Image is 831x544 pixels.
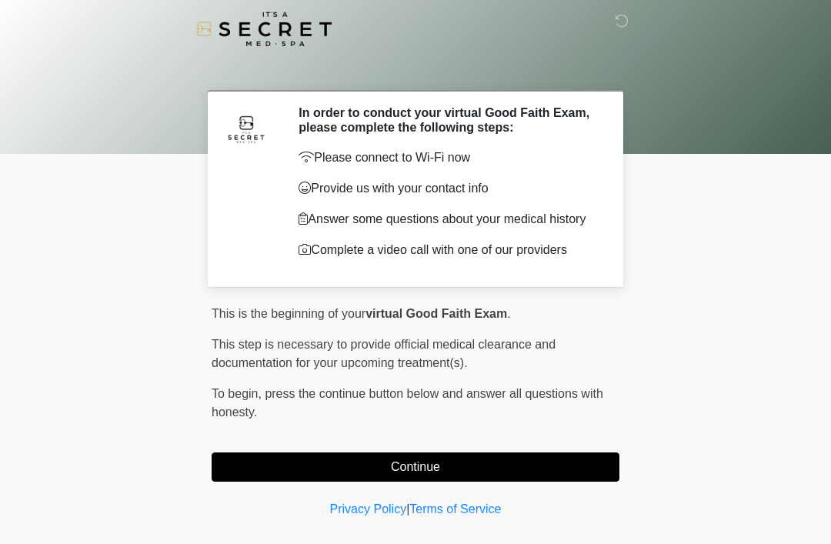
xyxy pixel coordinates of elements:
[330,502,407,516] a: Privacy Policy
[299,241,596,259] p: Complete a video call with one of our providers
[200,55,631,84] h1: ‎ ‎
[212,338,556,369] span: This step is necessary to provide official medical clearance and documentation for your upcoming ...
[299,210,596,229] p: Answer some questions about your medical history
[212,307,365,320] span: This is the beginning of your
[299,179,596,198] p: Provide us with your contact info
[212,387,603,419] span: press the continue button below and answer all questions with honesty.
[365,307,507,320] strong: virtual Good Faith Exam
[299,149,596,167] p: Please connect to Wi-Fi now
[507,307,510,320] span: .
[299,105,596,135] h2: In order to conduct your virtual Good Faith Exam, please complete the following steps:
[409,502,501,516] a: Terms of Service
[406,502,409,516] a: |
[223,105,269,152] img: Agent Avatar
[212,387,265,400] span: To begin,
[196,12,332,46] img: It's A Secret Med Spa Logo
[212,452,619,482] button: Continue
